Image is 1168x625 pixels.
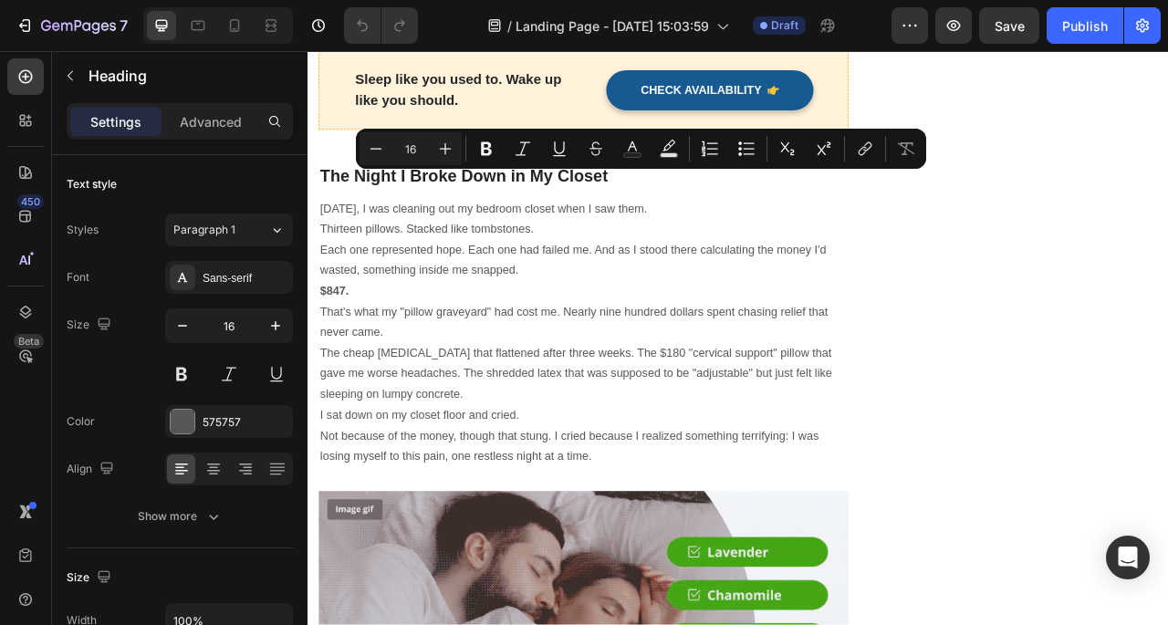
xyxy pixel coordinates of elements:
[203,270,288,286] div: Sans-serif
[507,16,512,36] span: /
[90,112,141,131] p: Settings
[1062,16,1108,36] div: Publish
[356,129,926,169] div: Editor contextual toolbar
[67,457,118,482] div: Align
[995,18,1025,34] span: Save
[14,334,44,349] div: Beta
[67,500,293,533] button: Show more
[89,65,286,87] p: Heading
[979,7,1039,44] button: Save
[67,313,115,338] div: Size
[17,194,44,209] div: 450
[308,51,1168,625] iframe: Design area
[67,269,89,286] div: Font
[165,214,293,246] button: Paragraph 1
[1106,536,1150,579] div: Open Intercom Messenger
[180,112,242,131] p: Advanced
[7,7,136,44] button: 7
[771,17,798,34] span: Draft
[67,176,117,193] div: Text style
[203,414,288,431] div: 575757
[67,413,95,430] div: Color
[67,222,99,238] div: Styles
[516,16,709,36] span: Landing Page - [DATE] 15:03:59
[1047,7,1123,44] button: Publish
[173,222,235,238] span: Paragraph 1
[67,566,115,590] div: Size
[344,7,418,44] div: Undo/Redo
[120,15,128,36] p: 7
[138,507,223,526] div: Show more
